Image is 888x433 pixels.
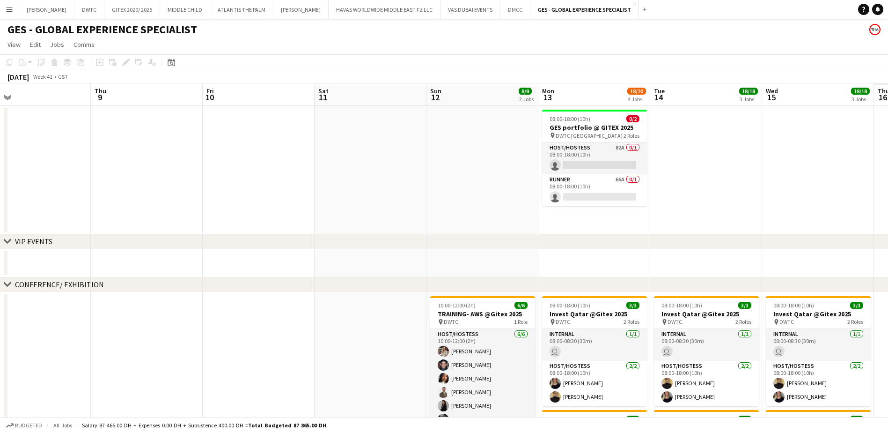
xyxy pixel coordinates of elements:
button: DMCC [500,0,530,19]
button: Budgeted [5,420,44,431]
a: Jobs [46,38,68,51]
a: Edit [26,38,44,51]
app-user-avatar: THA_Sales Team [869,24,881,35]
div: VIP EVENTS [15,237,52,246]
button: [PERSON_NAME] [19,0,74,19]
span: Budgeted [15,422,42,429]
button: GITEX 2020/ 2025 [104,0,160,19]
div: GST [58,73,68,80]
span: All jobs [51,422,74,429]
button: MIDDLE CHILD [160,0,210,19]
button: HAVAS WORLDWIDE MIDDLE EAST FZ LLC [329,0,440,19]
span: Total Budgeted 87 865.00 DH [248,422,326,429]
div: Salary 87 465.00 DH + Expenses 0.00 DH + Subsistence 400.00 DH = [82,422,326,429]
h1: GES - GLOBAL EXPERIENCE SPECIALIST [7,22,197,37]
span: Edit [30,40,41,49]
button: [PERSON_NAME] [273,0,329,19]
div: CONFERENCE/ EXHIBITION [15,280,104,289]
button: DWTC [74,0,104,19]
a: View [4,38,24,51]
span: Jobs [50,40,64,49]
span: Comms [73,40,95,49]
button: ATLANTIS THE PALM [210,0,273,19]
div: [DATE] [7,72,29,82]
span: View [7,40,21,49]
button: VAS DUBAI EVENTS [440,0,500,19]
button: GES - GLOBAL EXPERIENCE SPECIALIST [530,0,639,19]
a: Comms [70,38,98,51]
